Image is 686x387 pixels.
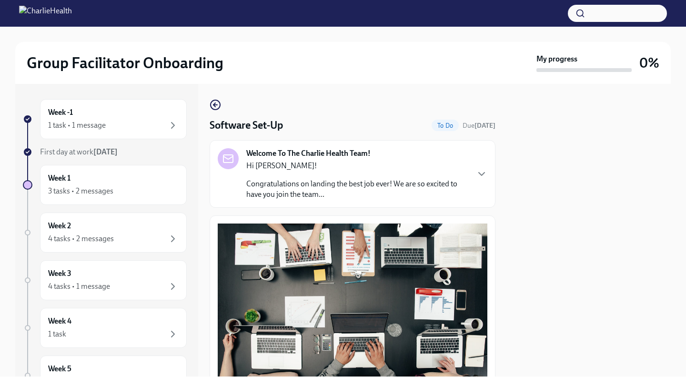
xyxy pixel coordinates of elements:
a: Week 41 task [23,308,187,348]
span: First day at work [40,147,118,156]
a: Week 34 tasks • 1 message [23,260,187,300]
h6: Week 4 [48,316,71,326]
h6: Week 1 [48,173,71,183]
a: Week 13 tasks • 2 messages [23,165,187,205]
div: 1 task • 1 message [48,120,106,131]
img: CharlieHealth [19,6,72,21]
a: Week 24 tasks • 2 messages [23,213,187,253]
h4: Software Set-Up [210,118,283,132]
div: 4 tasks • 1 message [48,281,110,292]
span: Due [463,122,495,130]
span: September 30th, 2025 10:00 [463,121,495,130]
h3: 0% [639,54,659,71]
p: Hi [PERSON_NAME]! [246,161,468,171]
strong: Welcome To The Charlie Health Team! [246,148,371,159]
h6: Week -1 [48,107,73,118]
p: Congratulations on landing the best job ever! We are so excited to have you join the team... [246,179,468,200]
h6: Week 3 [48,268,71,279]
h2: Group Facilitator Onboarding [27,53,223,72]
span: To Do [432,122,459,129]
a: Week -11 task • 1 message [23,99,187,139]
div: 3 tasks • 2 messages [48,186,113,196]
h6: Week 2 [48,221,71,231]
a: First day at work[DATE] [23,147,187,157]
strong: [DATE] [474,122,495,130]
div: 1 task [48,329,66,339]
strong: My progress [536,54,577,64]
div: 4 tasks • 2 messages [48,234,114,244]
h6: Week 5 [48,364,71,374]
strong: [DATE] [93,147,118,156]
button: Zoom image [218,224,487,383]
